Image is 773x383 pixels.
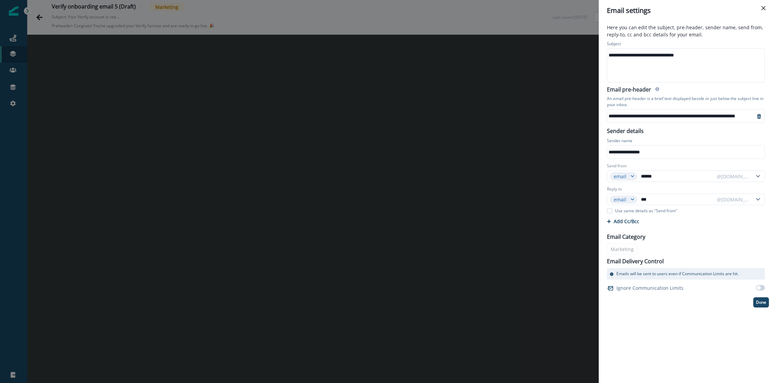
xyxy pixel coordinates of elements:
[607,94,765,109] p: An email pre-header is a brief text displayed beside or just below the subject line in your inbox.
[615,208,677,214] p: Use same details as "Send from"
[607,218,639,224] button: Add Cc/Bcc
[616,284,683,292] p: Ignore Communication Limits
[607,186,622,192] label: Reply to
[717,173,750,180] div: @[DOMAIN_NAME]
[717,196,750,203] div: @[DOMAIN_NAME]
[616,271,739,277] p: Emails will be sent to users even if Communication Limits are hit.
[607,138,632,145] p: Sender name
[758,3,769,14] button: Close
[607,233,645,241] p: Email Category
[614,173,627,180] div: email
[607,86,651,94] h2: Email pre-header
[614,196,627,203] div: email
[607,41,621,48] p: Subject
[607,5,765,16] div: Email settings
[753,297,769,307] button: Done
[607,163,627,169] label: Send from
[756,114,762,119] svg: remove-preheader
[603,126,648,135] p: Sender details
[607,257,664,265] p: Email Delivery Control
[603,24,769,39] p: Here you can edit the subject, pre-header, sender name, send from, reply-to, cc and bcc details f...
[756,300,766,305] p: Done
